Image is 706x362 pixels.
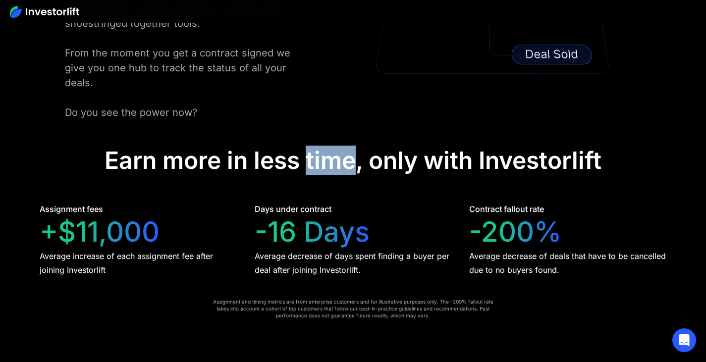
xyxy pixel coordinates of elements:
[469,249,666,277] div: Average decrease of deals that have to be cancelled due to no buyers found.
[40,215,160,249] div: +$11,000
[212,298,494,319] div: Assignment and timing metrics are from enterprise customers and for illustrative purposes only. T...
[40,203,103,215] div: Assignment fees
[255,249,452,277] div: Average decrease of days spent finding a buyer per deal after joining Investorlift.
[469,215,562,249] div: -200%
[105,146,601,175] div: Earn more in less time, only with Investorlift
[469,203,544,215] div: Contract fallout rate
[672,328,696,352] div: Open Intercom Messenger
[40,249,237,277] div: Average increase of each assignment fee after joining Investorlift
[255,215,370,249] div: -16 Days
[255,203,331,215] div: Days under contract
